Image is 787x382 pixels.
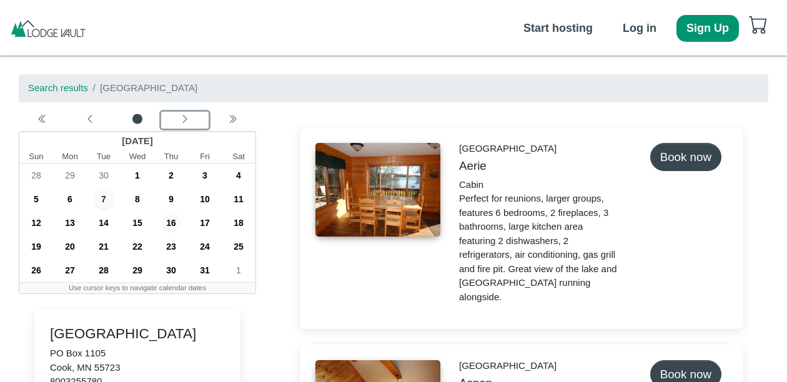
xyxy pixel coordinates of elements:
div: Friday, October 17, 2025 [188,211,222,235]
div: Saturday, November 1, 2025 [222,258,255,282]
div: Sunday, October 5, 2025 [19,187,53,211]
button: Next year [209,112,256,129]
div: Thursday, October 30, 2025 [154,258,188,282]
div: Sunday, September 28, 2025 [19,164,53,187]
div: Sunday, October 26, 2025 [19,258,53,282]
b: Log in [623,22,656,34]
div: Saturday, October 18, 2025 [222,211,255,235]
p: Perfect for reunions, larger groups, features 6 bedrooms, 2 fireplaces, 3 bathrooms, large kitche... [459,192,620,304]
div: Wednesday, October 1, 2025 [121,164,154,187]
svg: chevron double left [37,114,47,124]
button: Previous month [66,112,114,129]
div: Sunday, October 19, 2025 [19,235,53,258]
span: 28 [94,260,114,280]
div: Thursday, October 2, 2025 [154,164,188,187]
h6: [GEOGRAPHIC_DATA] [459,143,620,154]
svg: chevron double left [227,114,237,124]
span: 11 [229,189,249,209]
button: Previous year [19,112,66,129]
div: Thursday, October 23, 2025 [154,235,188,258]
h6: [GEOGRAPHIC_DATA] [459,360,620,371]
div: Monday, October 6, 2025 [53,187,87,211]
button: Next month [161,112,209,129]
span: 26 [26,260,46,280]
svg: chevron left [180,114,190,124]
span: 24 [195,237,215,257]
div: Wednesday, October 15, 2025 [121,211,154,235]
span: 3 [195,165,215,185]
span: 20 [60,237,80,257]
div: Thursday, October 9, 2025 [154,187,188,211]
span: 23 [161,237,181,257]
span: 30 [161,260,181,280]
div: Sunday, October 12, 2025 [19,211,53,235]
button: Current month [114,112,161,129]
b: Sign Up [686,22,729,34]
span: 18 [229,213,249,233]
small: Wednesday [121,150,154,163]
div: Friday, October 24, 2025 [188,235,222,258]
span: 8 [127,189,147,209]
span: 15 [127,213,147,233]
div: Wednesday, October 22, 2025 [121,235,154,258]
small: Friday [188,150,222,163]
span: 21 [94,237,114,257]
img: pAKp5ICTv7cAAAAASUVORK5CYII= [9,19,87,37]
span: 27 [60,260,80,280]
div: Friday, October 3, 2025 [188,164,222,187]
div: Saturday, October 4, 2025 [222,164,255,187]
svg: cart [749,15,768,34]
span: 7 [94,189,114,209]
svg: circle fill [132,114,142,124]
small: Thursday [154,150,188,163]
span: 14 [94,213,114,233]
small: Monday [53,150,87,163]
span: 31 [195,260,215,280]
span: 4 [229,165,249,185]
button: Sign Up [676,15,739,42]
div: Monday, October 20, 2025 [53,235,87,258]
span: 9 [161,189,181,209]
span: 22 [127,237,147,257]
small: Sunday [19,150,53,163]
span: 28 [26,165,46,185]
div: Monday, October 13, 2025 [53,211,87,235]
div: Wednesday, October 29, 2025 [121,258,154,282]
span: 29 [127,260,147,280]
svg: chevron left [85,114,95,124]
div: [DATE] [19,132,255,150]
div: Tuesday, October 7, 2025 [87,187,121,211]
span: 10 [195,189,215,209]
span: 16 [161,213,181,233]
small: Saturday [222,150,255,163]
button: Book now [650,143,721,171]
span: 1 [127,165,147,185]
h4: [GEOGRAPHIC_DATA] [50,325,225,342]
div: Friday, October 10, 2025 [188,187,222,211]
div: Tuesday, October 28, 2025 [87,258,121,282]
b: Start hosting [523,22,593,34]
div: Saturday, October 25, 2025 [222,235,255,258]
span: 29 [60,165,80,185]
span: 17 [195,213,215,233]
small: Tuesday [87,150,121,163]
div: Monday, October 27, 2025 [53,258,87,282]
span: 13 [60,213,80,233]
div: Tuesday, October 14, 2025 [87,211,121,235]
span: 2 [161,165,181,185]
button: Log in [613,15,666,42]
span: 6 [60,189,80,209]
div: Use cursor keys to navigate calendar dates [19,283,255,293]
button: Start hosting [513,15,603,42]
div: Saturday, October 11, 2025 [222,187,255,211]
span: [GEOGRAPHIC_DATA] [100,82,197,93]
span: 19 [26,237,46,257]
div: Monday, September 29, 2025 [53,164,87,187]
span: 30 [94,165,114,185]
div: Tuesday, October 21, 2025 [87,235,121,258]
div: Tuesday, September 30, 2025 [87,164,121,187]
span: 5 [26,189,46,209]
div: Calendar navigation [19,112,256,129]
span: 12 [26,213,46,233]
div: Cabin [459,178,620,192]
